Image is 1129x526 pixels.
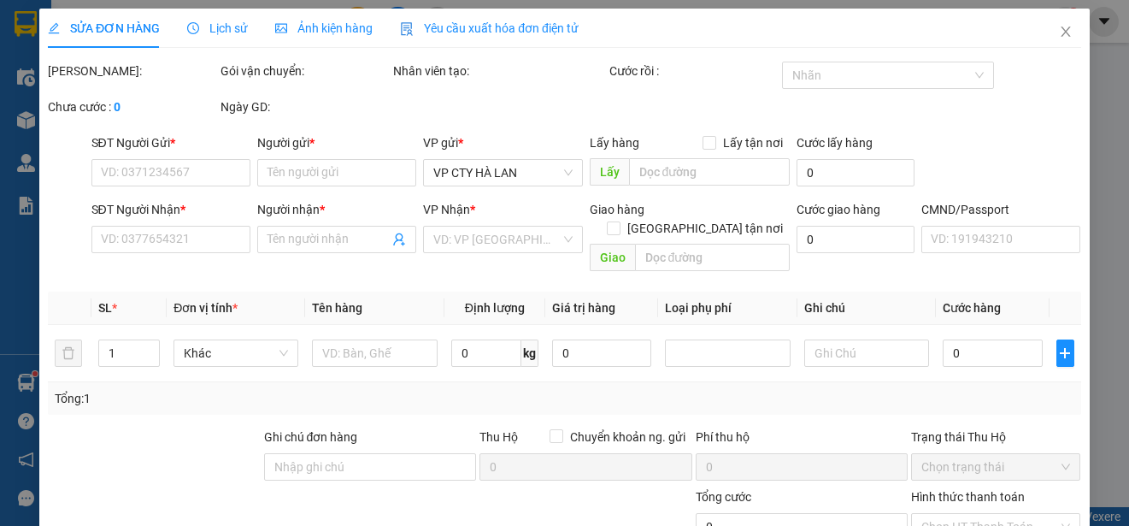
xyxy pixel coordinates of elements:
[91,133,250,152] div: SĐT Người Gửi
[55,340,82,367] button: delete
[717,133,791,152] span: Lấy tận nơi
[400,21,579,35] span: Yêu cầu xuất hóa đơn điện tử
[797,226,915,253] input: Cước giao hàng
[423,203,470,216] span: VP Nhận
[1042,9,1090,56] button: Close
[921,200,1080,219] div: CMND/Passport
[590,244,635,271] span: Giao
[609,62,779,80] div: Cước rồi :
[48,22,60,34] span: edit
[804,340,929,367] input: Ghi Chú
[173,301,238,315] span: Đơn vị tính
[187,21,248,35] span: Lịch sử
[221,62,390,80] div: Gói vận chuyển:
[313,301,363,315] span: Tên hàng
[275,21,373,35] span: Ảnh kiện hàng
[48,62,217,80] div: [PERSON_NAME]:
[590,158,629,186] span: Lấy
[55,389,437,408] div: Tổng: 1
[465,301,525,315] span: Định lượng
[1057,346,1073,360] span: plus
[423,133,582,152] div: VP gửi
[696,490,751,504] span: Tổng cước
[257,133,416,152] div: Người gửi
[221,98,390,116] div: Ngày GD:
[184,340,288,366] span: Khác
[400,22,414,36] img: icon
[1059,25,1073,38] span: close
[563,428,692,446] span: Chuyển khoản ng. gửi
[264,430,358,444] label: Ghi chú đơn hàng
[629,158,791,186] input: Dọc đường
[635,244,791,271] input: Dọc đường
[912,490,1026,504] label: Hình thức thanh toán
[187,22,199,34] span: clock-circle
[91,200,250,219] div: SĐT Người Nhận
[797,159,915,186] input: Cước lấy hàng
[48,98,217,116] div: Chưa cước :
[797,203,881,216] label: Cước giao hàng
[912,428,1081,446] div: Trạng thái Thu Hộ
[98,301,112,315] span: SL
[922,454,1071,480] span: Chọn trạng thái
[590,136,639,150] span: Lấy hàng
[797,292,936,325] th: Ghi chú
[48,21,160,35] span: SỬA ĐƠN HÀNG
[659,292,797,325] th: Loại phụ phí
[696,428,908,453] div: Phí thu hộ
[114,100,121,114] b: 0
[264,453,477,481] input: Ghi chú đơn hàng
[392,233,406,246] span: user-add
[552,301,615,315] span: Giá trị hàng
[590,203,644,216] span: Giao hàng
[797,136,873,150] label: Cước lấy hàng
[943,301,1001,315] span: Cước hàng
[1056,340,1074,367] button: plus
[433,160,572,186] span: VP CTY HÀ LAN
[393,62,606,80] div: Nhân viên tạo:
[275,22,287,34] span: picture
[257,200,416,219] div: Người nhận
[621,219,791,238] span: [GEOGRAPHIC_DATA] tận nơi
[479,430,518,444] span: Thu Hộ
[521,340,538,367] span: kg
[313,340,438,367] input: VD: Bàn, Ghế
